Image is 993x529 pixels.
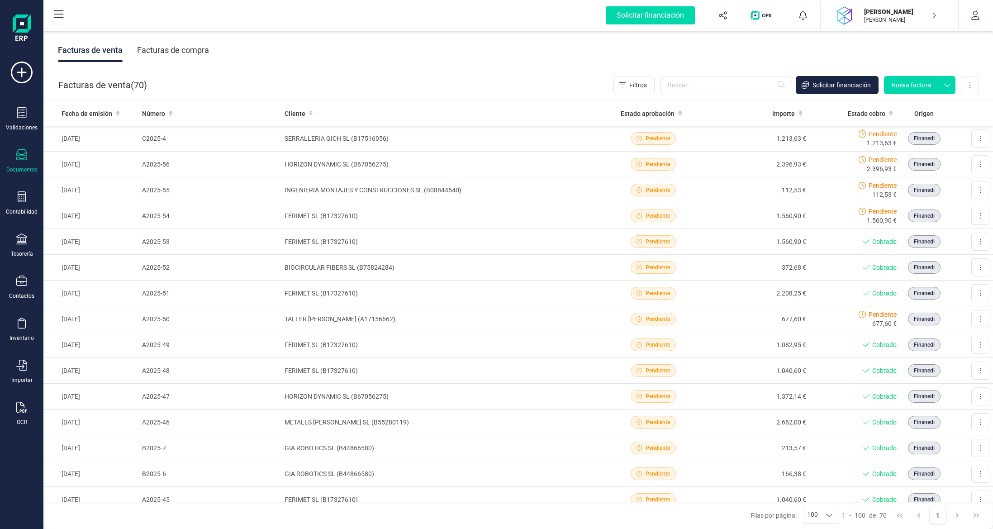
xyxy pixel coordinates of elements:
span: Filtros [629,81,647,90]
td: 2.662,00 € [705,410,810,435]
td: FERIMET SL (B17327610) [281,281,601,306]
div: Facturas de venta ( ) [58,76,147,94]
span: Finanedi [914,134,935,143]
span: Estado aprobación [621,109,675,118]
div: Contabilidad [6,208,38,215]
span: Finanedi [914,470,935,478]
div: Solicitar financiación [606,6,695,24]
button: Filtros [613,76,655,94]
span: Cobrado [872,366,897,375]
td: [DATE] [43,410,138,435]
span: Cobrado [872,495,897,504]
div: Filas por página: [751,507,838,524]
td: [DATE] [43,177,138,203]
span: Cobrado [872,289,897,298]
td: [DATE] [43,203,138,229]
span: Cobrado [872,237,897,246]
td: METALLS [PERSON_NAME] SL (B55280119) [281,410,601,435]
td: A2025-51 [138,281,281,306]
span: 2.396,93 € [867,164,897,173]
td: [DATE] [43,126,138,152]
td: A2025-52 [138,255,281,281]
td: B2025-7 [138,435,281,461]
span: 1.213,63 € [867,138,897,148]
button: Solicitar financiación [796,76,879,94]
span: Pendiente [646,392,670,400]
td: FERIMET SL (B17327610) [281,229,601,255]
span: Cobrado [872,263,897,272]
span: Finanedi [914,160,935,168]
img: Logo Finanedi [13,14,31,43]
span: 677,60 € [872,319,897,328]
td: INGENIERIA MONTAJES Y CONSTRUCCIONES SL (B08844540) [281,177,601,203]
td: 1.560,90 € [705,203,810,229]
td: 2.208,25 € [705,281,810,306]
p: [PERSON_NAME] [864,7,936,16]
span: Pendiente [646,315,670,323]
span: Cobrado [872,340,897,349]
button: DA[PERSON_NAME][PERSON_NAME] [831,1,947,30]
span: Finanedi [914,444,935,452]
span: 100 [855,511,865,520]
td: A2025-45 [138,487,281,513]
span: Finanedi [914,367,935,375]
span: Finanedi [914,212,935,220]
div: Documentos [6,166,38,173]
div: Inventario [10,334,34,342]
td: A2025-49 [138,332,281,358]
span: Pendiente [869,155,897,164]
span: Número [142,109,165,118]
button: Solicitar financiación [595,1,706,30]
span: 1 [842,511,846,520]
button: Next Page [949,507,966,524]
span: 1.560,90 € [867,216,897,225]
button: First Page [891,507,908,524]
td: SERRALLERIA GICH SL (B17516956) [281,126,601,152]
span: Cobrado [872,469,897,478]
td: A2025-54 [138,203,281,229]
td: A2025-55 [138,177,281,203]
span: Fecha de emisión [62,109,112,118]
td: HORIZON DYNAMIC SL (B67056275) [281,384,601,410]
td: [DATE] [43,306,138,332]
td: A2025-47 [138,384,281,410]
div: - [842,511,887,520]
td: BIOCIRCULAR FIBERS SL (B75824284) [281,255,601,281]
td: [DATE] [43,255,138,281]
span: Pendiente [869,129,897,138]
img: DA [835,5,855,25]
td: 372,68 € [705,255,810,281]
td: [DATE] [43,384,138,410]
button: Page 1 [929,507,946,524]
span: Finanedi [914,263,935,272]
span: Solicitar financiación [812,81,871,90]
span: Finanedi [914,418,935,426]
div: OCR [17,419,27,426]
span: Pendiente [646,367,670,375]
span: Pendiente [646,134,670,143]
span: 112,53 € [872,190,897,199]
span: Pendiente [869,181,897,190]
td: [DATE] [43,229,138,255]
span: Finanedi [914,341,935,349]
td: A2025-46 [138,410,281,435]
span: Finanedi [914,392,935,400]
span: Cobrado [872,443,897,453]
td: 1.372,14 € [705,384,810,410]
td: [DATE] [43,281,138,306]
td: [DATE] [43,152,138,177]
input: Buscar... [660,76,790,94]
td: GIA ROBOTICS SL (B44866580) [281,435,601,461]
td: HORIZON DYNAMIC SL (B67056275) [281,152,601,177]
span: Pendiente [869,207,897,216]
td: FERIMET SL (B17327610) [281,332,601,358]
td: FERIMET SL (B17327610) [281,487,601,513]
span: Finanedi [914,496,935,504]
div: Importar [11,376,33,384]
span: 70 [134,79,144,91]
span: 70 [879,511,887,520]
span: Cobrado [872,418,897,427]
td: [DATE] [43,461,138,487]
td: 1.040,60 € [705,358,810,384]
td: [DATE] [43,332,138,358]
